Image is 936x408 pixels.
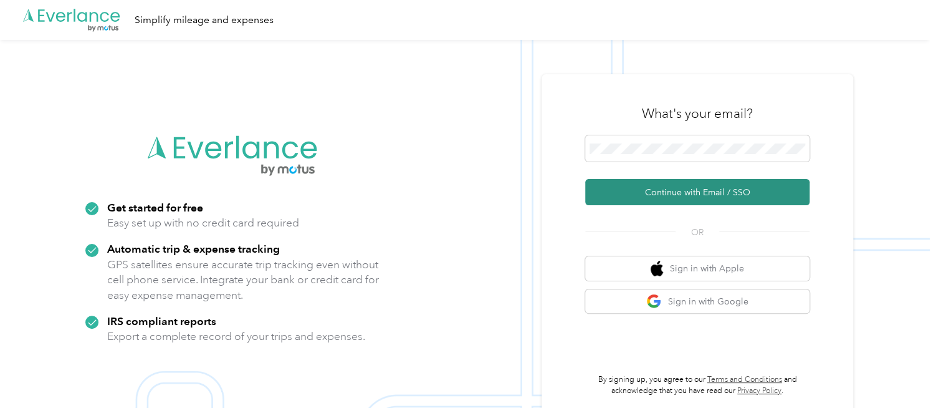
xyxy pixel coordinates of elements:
img: google logo [646,294,662,309]
p: Easy set up with no credit card required [107,215,299,231]
p: By signing up, you agree to our and acknowledge that you have read our . [585,374,809,396]
span: OR [676,226,719,239]
strong: IRS compliant reports [107,314,216,328]
a: Terms and Conditions [707,375,782,384]
h3: What's your email? [642,105,753,122]
strong: Get started for free [107,201,203,214]
p: Export a complete record of your trips and expenses. [107,329,365,344]
strong: Automatic trip & expense tracking [107,242,280,255]
div: Simplify mileage and expenses [135,12,274,28]
p: GPS satellites ensure accurate trip tracking even without cell phone service. Integrate your bank... [107,257,380,303]
button: google logoSign in with Google [585,289,809,314]
button: Continue with Email / SSO [585,179,809,205]
img: apple logo [651,261,663,276]
button: apple logoSign in with Apple [585,256,809,281]
a: Privacy Policy [737,386,781,396]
